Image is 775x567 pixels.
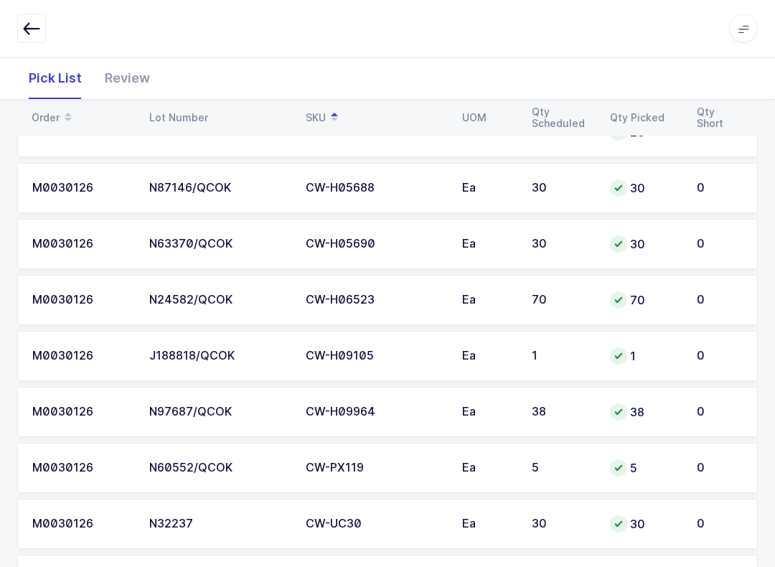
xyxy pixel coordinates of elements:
div: 0 [697,238,743,251]
div: CW-H09105 [306,350,445,363]
div: Pick List [17,57,93,99]
div: M0030126 [32,182,132,195]
div: Review [93,57,161,99]
div: N24582/QCOK [149,294,288,307]
div: UOM [462,112,515,123]
div: 0 [697,462,743,475]
div: N87146/QCOK [149,182,288,195]
div: 0 [697,406,743,419]
div: 1 [610,348,680,365]
div: 30 [610,180,680,197]
div: 30 [532,182,593,195]
div: N97687/QCOK [149,406,288,419]
div: Ea [462,350,515,363]
div: Qty Scheduled [532,106,593,129]
div: CW-PX119 [306,462,445,475]
div: 0 [697,350,743,363]
div: Ea [462,126,515,139]
div: SKU [306,106,445,130]
div: Ea [462,406,515,419]
div: Ea [462,182,515,195]
div: 0 [697,294,743,307]
div: 30 [532,518,593,531]
div: M0030126 [32,406,132,419]
div: Ea [462,462,515,475]
div: N47801 [149,126,288,139]
div: J188818/QCOK [149,350,288,363]
div: CW-H05690 [306,238,445,251]
div: 38 [532,406,593,419]
div: 30 [532,238,593,251]
div: 0 [697,126,743,139]
div: Ea [462,238,515,251]
div: N32237 [149,518,288,531]
div: Order [32,106,132,130]
div: 20 [532,126,593,139]
div: M0030126 [32,350,132,363]
div: 5 [610,460,680,477]
div: Ea [462,294,515,307]
div: M0030126 [32,518,132,531]
div: 70 [532,294,593,307]
div: 30 [610,236,680,253]
div: N63370/QCOK [149,238,288,251]
div: CW-H05688 [306,182,445,195]
div: 0 [697,182,743,195]
div: Lot Number [149,112,288,123]
div: CW-H02794 [306,126,445,139]
div: 30 [610,516,680,533]
div: 70 [610,292,680,309]
div: M0030126 [32,294,132,307]
div: CW-H09964 [306,406,445,419]
div: 0 [697,518,743,531]
div: 38 [610,404,680,421]
div: 5 [532,462,593,475]
div: Qty Picked [610,112,680,123]
div: M0030126 [32,126,132,139]
div: Ea [462,518,515,531]
div: CW-UC30 [306,518,445,531]
div: M0030126 [32,462,132,475]
div: N60552/QCOK [149,462,288,475]
div: 1 [532,350,593,363]
div: Qty Short [697,106,743,129]
div: M0030126 [32,238,132,251]
div: CW-H06523 [306,294,445,307]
